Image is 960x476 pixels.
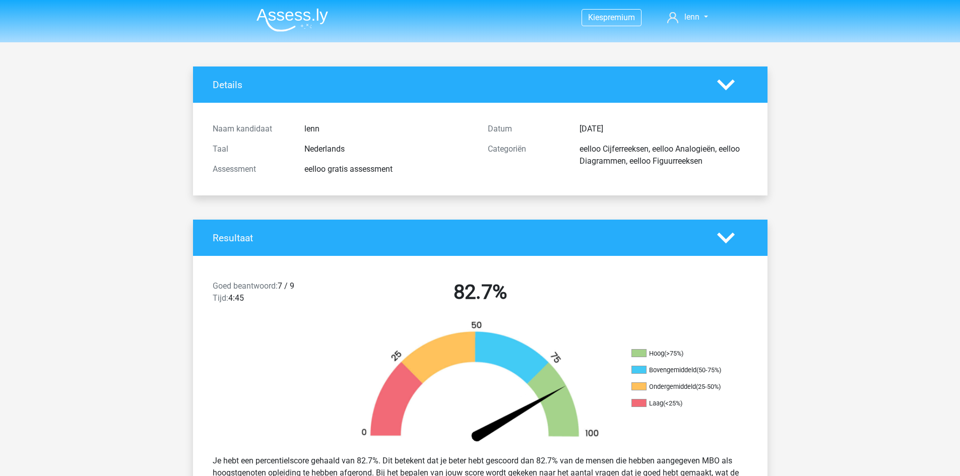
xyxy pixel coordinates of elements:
span: Tijd: [213,293,228,303]
li: Hoog [631,349,732,358]
h4: Details [213,79,702,91]
div: Nederlands [297,143,480,155]
span: Goed beantwoord: [213,281,278,291]
div: (25-50%) [696,383,721,390]
a: Kiespremium [582,11,641,24]
img: Assessly [257,8,328,32]
div: Assessment [205,163,297,175]
a: lenn [663,11,712,23]
div: (>75%) [664,350,683,357]
div: (<25%) [663,399,682,407]
span: premium [603,13,635,22]
h4: Resultaat [213,232,702,244]
div: 7 / 9 4:45 [205,280,343,308]
div: Taal [205,143,297,155]
div: Naam kandidaat [205,123,297,135]
div: (50-75%) [696,366,721,374]
div: eelloo Cijferreeksen, eelloo Analogieën, eelloo Diagrammen, eelloo Figuurreeksen [572,143,755,167]
img: 83.468b19e7024c.png [344,320,616,447]
h2: 82.7% [350,280,610,304]
span: lenn [684,12,699,22]
div: Datum [480,123,572,135]
div: eelloo gratis assessment [297,163,480,175]
li: Laag [631,399,732,408]
li: Ondergemiddeld [631,382,732,391]
li: Bovengemiddeld [631,366,732,375]
div: [DATE] [572,123,755,135]
div: Categoriën [480,143,572,167]
span: Kies [588,13,603,22]
div: lenn [297,123,480,135]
